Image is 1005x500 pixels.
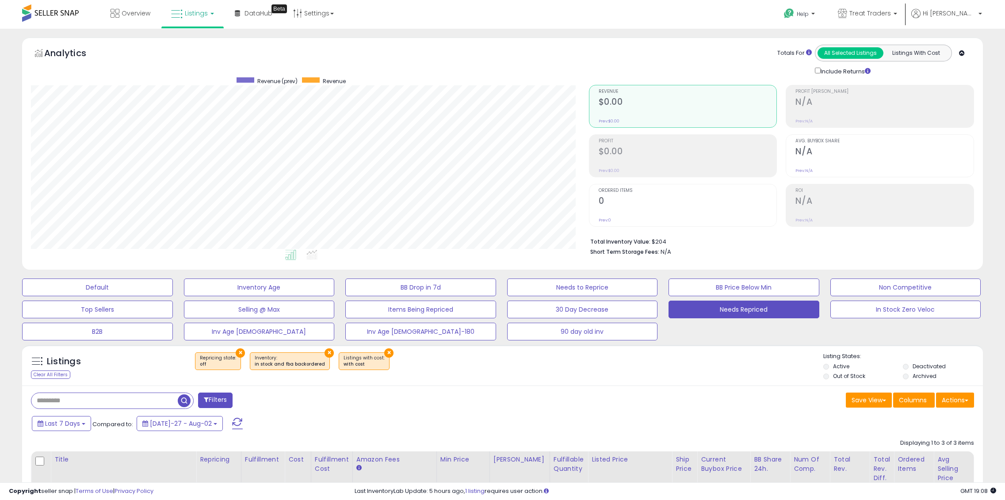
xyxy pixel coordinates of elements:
[795,97,974,109] h2: N/A
[344,355,385,368] span: Listings with cost :
[599,118,619,124] small: Prev: $0.00
[795,139,974,144] span: Avg. Buybox Share
[808,66,881,76] div: Include Returns
[676,455,693,473] div: Ship Price
[76,487,113,495] a: Terms of Use
[255,361,325,367] div: in stock and fba backordered
[777,1,824,29] a: Help
[833,372,865,380] label: Out of Stock
[31,370,70,379] div: Clear All Filters
[794,455,826,473] div: Num of Comp.
[937,455,970,483] div: Avg Selling Price
[898,455,930,473] div: Ordered Items
[288,455,307,464] div: Cost
[669,279,819,296] button: BB Price Below Min
[384,348,394,358] button: ×
[795,188,974,193] span: ROI
[590,238,650,245] b: Total Inventory Value:
[323,77,346,85] span: Revenue
[507,301,658,318] button: 30 Day Decrease
[92,420,133,428] span: Compared to:
[315,455,349,473] div: Fulfillment Cost
[345,323,496,340] button: Inv Age [DEMOGRAPHIC_DATA]-180
[754,455,786,473] div: BB Share 24h.
[777,49,812,57] div: Totals For
[846,393,892,408] button: Save View
[356,455,433,464] div: Amazon Fees
[960,487,996,495] span: 2025-08-10 19:08 GMT
[795,218,813,223] small: Prev: N/A
[200,455,237,464] div: Repricing
[913,372,936,380] label: Archived
[325,348,334,358] button: ×
[32,416,91,431] button: Last 7 Days
[823,352,983,361] p: Listing States:
[599,196,777,208] h2: 0
[936,393,974,408] button: Actions
[184,301,335,318] button: Selling @ Max
[599,139,777,144] span: Profit
[913,363,946,370] label: Deactivated
[592,455,668,464] div: Listed Price
[795,168,813,173] small: Prev: N/A
[245,9,272,18] span: DataHub
[669,301,819,318] button: Needs Repriced
[599,218,611,223] small: Prev: 0
[22,301,173,318] button: Top Sellers
[507,323,658,340] button: 90 day old inv
[245,455,281,464] div: Fulfillment
[200,355,236,368] span: Repricing state :
[45,419,80,428] span: Last 7 Days
[661,248,671,256] span: N/A
[923,9,976,18] span: Hi [PERSON_NAME]
[795,196,974,208] h2: N/A
[590,236,967,246] li: $204
[797,10,809,18] span: Help
[795,89,974,94] span: Profit [PERSON_NAME]
[830,279,981,296] button: Non Competitive
[115,487,153,495] a: Privacy Policy
[818,47,883,59] button: All Selected Listings
[47,355,81,368] h5: Listings
[198,393,233,408] button: Filters
[507,279,658,296] button: Needs to Reprice
[873,455,890,483] div: Total Rev. Diff.
[830,301,981,318] button: In Stock Zero Veloc
[701,455,746,473] div: Current Buybox Price
[493,455,546,464] div: [PERSON_NAME]
[137,416,223,431] button: [DATE]-27 - Aug-02
[893,393,935,408] button: Columns
[150,419,212,428] span: [DATE]-27 - Aug-02
[345,301,496,318] button: Items Being Repriced
[22,279,173,296] button: Default
[184,323,335,340] button: Inv Age [DEMOGRAPHIC_DATA]
[599,146,777,158] h2: $0.00
[599,188,777,193] span: Ordered Items
[911,9,982,29] a: Hi [PERSON_NAME]
[849,9,891,18] span: Treat Traders
[554,455,584,473] div: Fulfillable Quantity
[599,89,777,94] span: Revenue
[356,464,362,472] small: Amazon Fees.
[833,455,866,473] div: Total Rev.
[833,363,849,370] label: Active
[345,279,496,296] button: BB Drop in 7d
[783,8,795,19] i: Get Help
[22,323,173,340] button: B2B
[590,248,659,256] b: Short Term Storage Fees:
[54,455,192,464] div: Title
[795,118,813,124] small: Prev: N/A
[9,487,153,496] div: seller snap | |
[236,348,245,358] button: ×
[440,455,486,464] div: Min Price
[185,9,208,18] span: Listings
[599,168,619,173] small: Prev: $0.00
[257,77,298,85] span: Revenue (prev)
[9,487,41,495] strong: Copyright
[795,146,974,158] h2: N/A
[899,396,927,405] span: Columns
[883,47,949,59] button: Listings With Cost
[355,487,996,496] div: Last InventoryLab Update: 5 hours ago, requires user action.
[465,487,485,495] a: 1 listing
[184,279,335,296] button: Inventory Age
